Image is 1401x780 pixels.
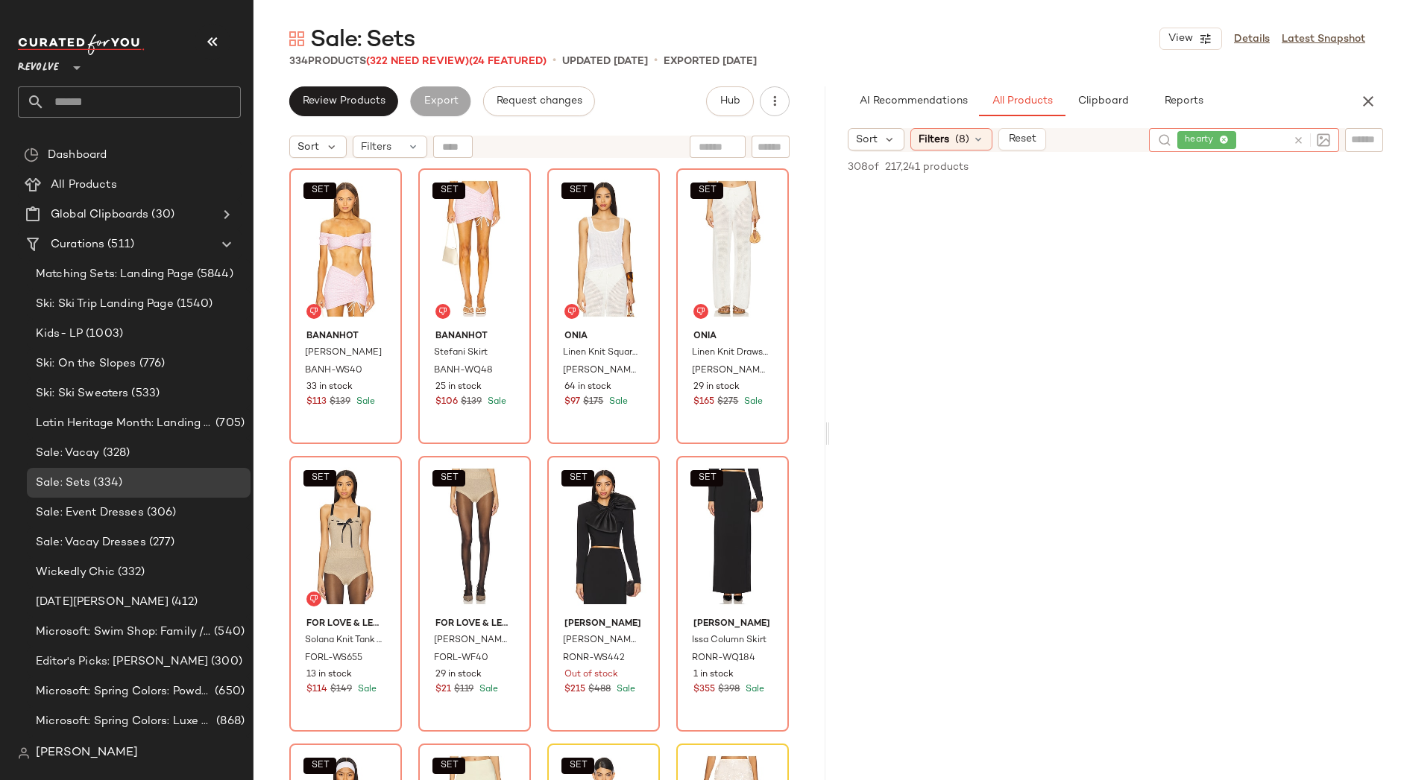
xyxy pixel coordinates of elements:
[306,330,385,343] span: Bananhot
[1163,95,1203,107] span: Reports
[435,330,514,343] span: Bananhot
[567,307,576,316] img: svg%3e
[435,683,451,697] span: $21
[848,159,879,175] span: 308 of
[424,174,526,324] img: BANH-WQ48_V1.jpg
[51,206,148,223] span: Global Clipboards
[306,618,385,631] span: For Love & Lemons
[991,95,1052,107] span: All Products
[104,236,134,253] span: (511)
[681,174,784,324] img: ONIR-WP12_V1.jpg
[36,624,211,641] span: Microsoft: Swim Shop: Family / Mom
[36,475,90,492] span: Sale: Sets
[1234,31,1270,47] a: Details
[144,504,177,521] span: (306)
[36,653,208,670] span: Editor's Picks: [PERSON_NAME]
[706,86,754,116] button: Hub
[302,95,385,107] span: Review Products
[693,381,740,394] span: 29 in stock
[295,174,397,324] img: BANH-WS40_V1.jpg
[289,86,398,116] button: Review Products
[435,618,514,631] span: For Love & Lemons
[36,266,194,283] span: Matching Sets: Landing Page
[424,461,526,612] img: FORL-WF40_V1.jpg
[310,25,415,55] span: Sale: Sets
[353,397,375,407] span: Sale
[693,683,715,697] span: $355
[289,31,304,46] img: svg%3e
[146,534,175,551] span: (277)
[148,206,174,223] span: (30)
[1159,28,1222,50] button: View
[18,34,145,55] img: cfy_white_logo.C9jOOHJF.svg
[303,470,336,486] button: SET
[955,132,969,148] span: (8)
[664,54,757,69] p: Exported [DATE]
[83,326,123,343] span: (1003)
[36,683,212,700] span: Microsoft: Spring Colors: Powder Pink
[174,296,213,313] span: (1540)
[564,396,580,409] span: $97
[309,307,318,316] img: svg%3e
[330,683,352,697] span: $149
[36,296,174,313] span: Ski: Ski Trip Landing Page
[136,355,166,372] span: (776)
[496,95,582,107] span: Request changes
[434,634,512,647] span: [PERSON_NAME] Panty
[51,236,104,253] span: Curations
[885,159,969,175] span: 217,241 products
[310,186,329,196] span: SET
[305,652,362,665] span: FORL-WS655
[564,668,618,682] span: Out of stock
[115,564,145,581] span: (332)
[696,307,705,316] img: svg%3e
[1158,133,1171,147] img: svg%3e
[698,473,717,483] span: SET
[856,132,878,148] span: Sort
[569,761,588,771] span: SET
[564,683,585,697] span: $215
[18,747,30,759] img: svg%3e
[552,461,655,612] img: RONR-WS442_V1.jpg
[564,381,611,394] span: 64 in stock
[681,461,784,612] img: RONR-WQ184_V1.jpg
[306,668,352,682] span: 13 in stock
[692,364,770,378] span: [PERSON_NAME]-WP12
[440,186,459,196] span: SET
[485,397,506,407] span: Sale
[36,445,100,462] span: Sale: Vacay
[310,761,329,771] span: SET
[1077,95,1128,107] span: Clipboard
[303,758,336,774] button: SET
[719,95,740,107] span: Hub
[432,758,465,774] button: SET
[306,381,353,394] span: 33 in stock
[212,683,245,700] span: (650)
[36,744,138,762] span: [PERSON_NAME]
[693,668,734,682] span: 1 in stock
[90,475,122,492] span: (334)
[569,186,588,196] span: SET
[743,685,764,694] span: Sale
[692,634,766,647] span: Issa Column Skirt
[169,594,198,611] span: (412)
[36,385,128,402] span: Ski: Ski Sweaters
[1185,133,1219,147] span: hearty
[588,683,611,697] span: $488
[562,54,648,69] p: updated [DATE]
[1008,133,1036,145] span: Reset
[36,326,83,343] span: Kids- LP
[438,307,447,316] img: svg%3e
[440,473,459,483] span: SET
[212,415,245,432] span: (705)
[561,183,594,199] button: SET
[654,52,658,70] span: •
[361,139,391,155] span: Filters
[330,396,350,409] span: $139
[998,128,1046,150] button: Reset
[564,330,643,343] span: onia
[306,683,327,697] span: $114
[690,470,723,486] button: SET
[614,685,635,694] span: Sale
[36,504,144,521] span: Sale: Event Dresses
